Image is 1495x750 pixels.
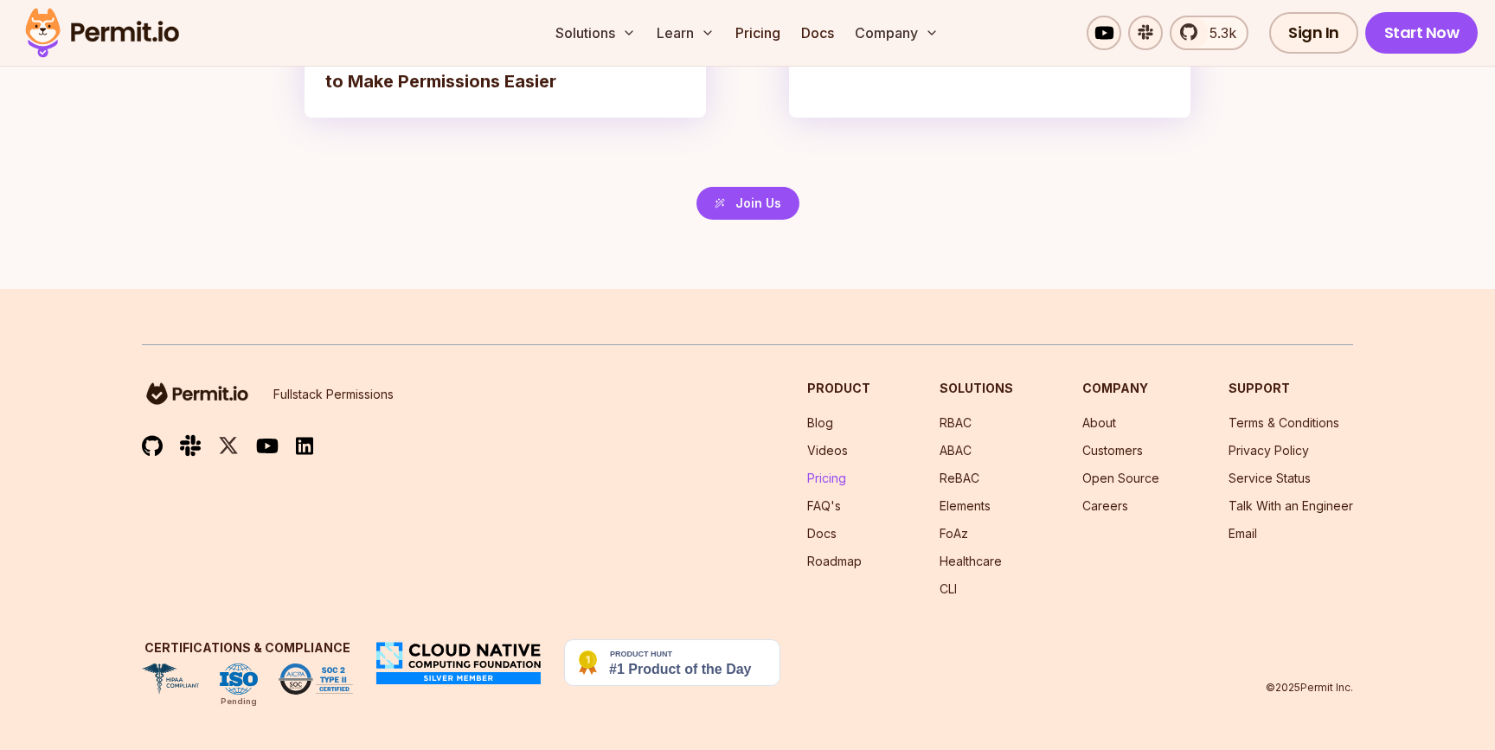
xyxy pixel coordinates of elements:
[1229,471,1311,485] a: Service Status
[940,380,1013,397] h3: Solutions
[1365,12,1479,54] a: Start Now
[940,526,968,541] a: FoAz
[940,581,957,596] a: CLI
[1199,22,1236,43] span: 5.3k
[1229,526,1257,541] a: Email
[1170,16,1248,50] a: 5.3k
[1082,471,1159,485] a: Open Source
[807,498,841,513] a: FAQ's
[728,16,787,50] a: Pricing
[142,639,353,657] h3: Certifications & Compliance
[807,471,846,485] a: Pricing
[142,380,253,407] img: logo
[940,415,972,430] a: RBAC
[848,16,946,50] button: Company
[807,554,862,568] a: Roadmap
[1229,415,1339,430] a: Terms & Conditions
[650,16,722,50] button: Learn
[1229,498,1353,513] a: Talk With an Engineer
[940,498,991,513] a: Elements
[17,3,187,62] img: Permit logo
[810,46,1069,93] h3: What is Authorization
[1082,380,1159,397] h3: Company
[273,386,394,403] p: Fullstack Permissions
[549,16,643,50] button: Solutions
[256,436,279,456] img: youtube
[1082,415,1116,430] a: About
[564,639,780,686] img: Permit.io - Never build permissions again | Product Hunt
[221,695,257,708] div: Pending
[696,187,799,220] a: Join Us
[1229,443,1309,458] a: Privacy Policy
[220,663,258,695] img: ISO
[807,415,833,430] a: Blog
[1266,681,1353,695] p: © 2025 Permit Inc.
[1269,12,1358,54] a: Sign In
[1082,498,1128,513] a: Careers
[325,45,585,93] h3: [DOMAIN_NAME] Raises $6M to Make Permissions Easier
[180,433,201,457] img: slack
[279,663,353,695] img: SOC
[218,435,239,457] img: twitter
[296,436,313,456] img: linkedin
[735,195,781,212] span: Join Us
[940,554,1002,568] a: Healthcare
[807,443,848,458] a: Videos
[940,471,979,485] a: ReBAC
[794,16,841,50] a: Docs
[142,435,163,457] img: github
[807,526,837,541] a: Docs
[940,443,972,458] a: ABAC
[1229,380,1353,397] h3: Support
[142,663,199,695] img: HIPAA
[807,380,870,397] h3: Product
[1082,443,1143,458] a: Customers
